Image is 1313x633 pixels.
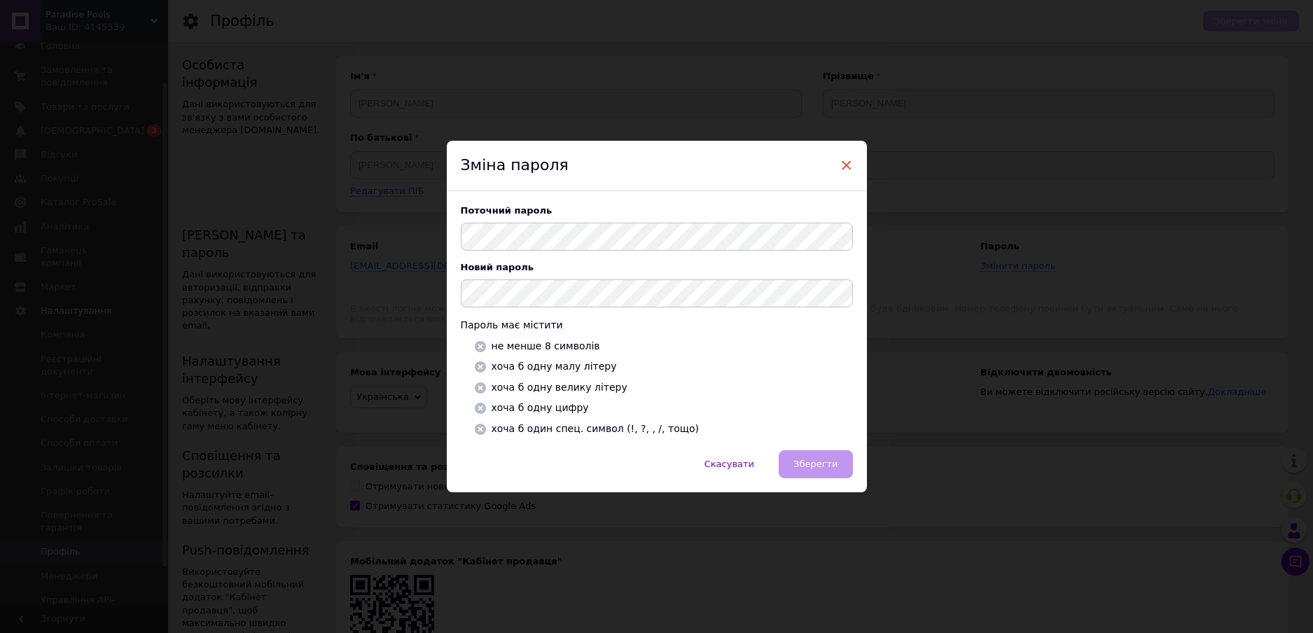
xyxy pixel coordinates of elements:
p: Поточний пароль [461,205,853,216]
span: Скасувати [704,459,754,469]
button: Скасувати [690,450,769,478]
span: Пароль має містити [461,319,563,331]
p: Новий пароль [461,262,853,272]
span: хоча б одну малу літеру [492,361,617,372]
span: хоча б одну велику літеру [492,382,627,393]
span: хоча б одну цифру [492,402,589,413]
span: не менше 8 символів [492,340,600,352]
span: × [840,153,853,177]
span: хоча б один спец. символ (!, ?, , /, тощо) [492,423,699,434]
div: Зміна пароля [447,141,867,191]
